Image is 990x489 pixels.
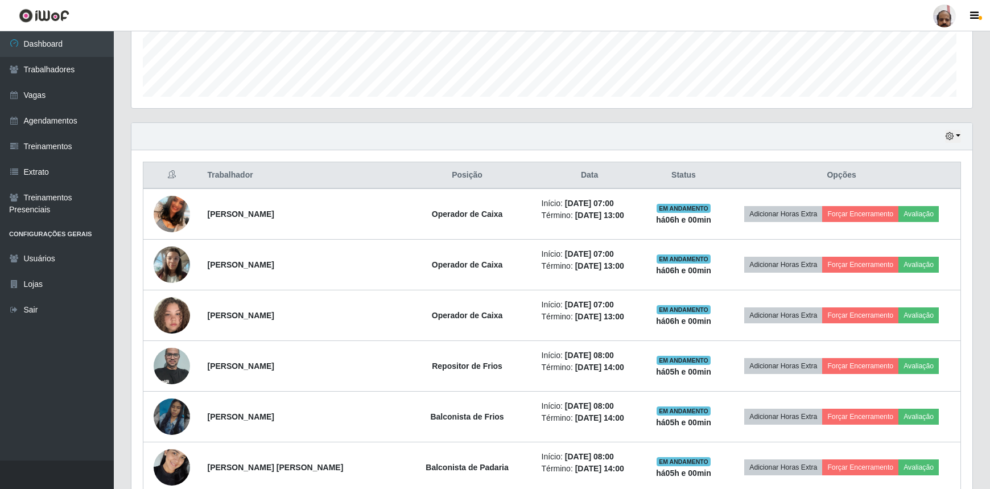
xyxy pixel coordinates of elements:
strong: há 05 h e 00 min [656,367,711,376]
button: Adicionar Horas Extra [744,257,822,273]
time: [DATE] 13:00 [575,261,624,270]
img: 1704989686512.jpeg [154,182,190,246]
strong: Repositor de Frios [432,361,502,371]
strong: [PERSON_NAME] [208,311,274,320]
li: Término: [542,412,638,424]
li: Início: [542,299,638,311]
strong: [PERSON_NAME] [208,361,274,371]
strong: há 05 h e 00 min [656,418,711,427]
span: EM ANDAMENTO [657,457,711,466]
button: Avaliação [898,257,939,273]
img: 1751065972861.jpeg [154,283,190,348]
th: Data [535,162,645,189]
button: Forçar Encerramento [822,459,898,475]
strong: Operador de Caixa [432,209,503,219]
time: [DATE] 14:00 [575,464,624,473]
span: EM ANDAMENTO [657,406,711,416]
th: Opções [723,162,960,189]
time: [DATE] 13:00 [575,211,624,220]
span: EM ANDAMENTO [657,305,711,314]
th: Trabalhador [201,162,400,189]
button: Avaliação [898,307,939,323]
li: Início: [542,198,638,209]
button: Avaliação [898,459,939,475]
button: Adicionar Horas Extra [744,358,822,374]
img: 1655148070426.jpeg [154,342,190,390]
img: 1748993831406.jpeg [154,384,190,449]
th: Status [645,162,723,189]
button: Adicionar Horas Extra [744,409,822,425]
li: Início: [542,248,638,260]
strong: Balconista de Frios [430,412,504,421]
time: [DATE] 14:00 [575,363,624,372]
time: [DATE] 07:00 [565,249,614,258]
strong: [PERSON_NAME] [208,412,274,421]
span: EM ANDAMENTO [657,204,711,213]
strong: há 05 h e 00 min [656,469,711,478]
button: Forçar Encerramento [822,358,898,374]
time: [DATE] 14:00 [575,413,624,422]
button: Forçar Encerramento [822,257,898,273]
strong: há 06 h e 00 min [656,317,711,326]
button: Adicionar Horas Extra [744,459,822,475]
span: EM ANDAMENTO [657,254,711,264]
strong: há 06 h e 00 min [656,266,711,275]
time: [DATE] 07:00 [565,199,614,208]
li: Início: [542,451,638,463]
button: Forçar Encerramento [822,409,898,425]
button: Forçar Encerramento [822,307,898,323]
strong: Operador de Caixa [432,260,503,269]
li: Término: [542,260,638,272]
button: Adicionar Horas Extra [744,307,822,323]
time: [DATE] 08:00 [565,351,614,360]
li: Término: [542,463,638,475]
span: EM ANDAMENTO [657,356,711,365]
img: CoreUI Logo [19,9,69,23]
strong: [PERSON_NAME] [208,260,274,269]
time: [DATE] 07:00 [565,300,614,309]
time: [DATE] 08:00 [565,452,614,461]
li: Início: [542,350,638,361]
li: Término: [542,209,638,221]
strong: Balconista de Padaria [426,463,509,472]
strong: [PERSON_NAME] [PERSON_NAME] [208,463,344,472]
strong: [PERSON_NAME] [208,209,274,219]
strong: Operador de Caixa [432,311,503,320]
button: Avaliação [898,206,939,222]
li: Término: [542,361,638,373]
li: Término: [542,311,638,323]
li: Início: [542,400,638,412]
strong: há 06 h e 00 min [656,215,711,224]
time: [DATE] 13:00 [575,312,624,321]
time: [DATE] 08:00 [565,401,614,410]
img: 1735410099606.jpeg [154,240,190,289]
button: Avaliação [898,358,939,374]
button: Adicionar Horas Extra [744,206,822,222]
button: Avaliação [898,409,939,425]
th: Posição [400,162,535,189]
button: Forçar Encerramento [822,206,898,222]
